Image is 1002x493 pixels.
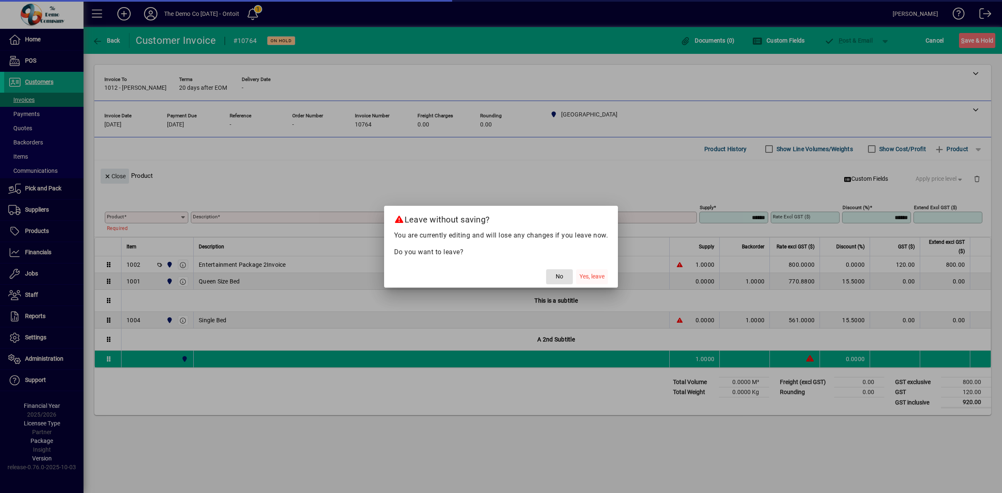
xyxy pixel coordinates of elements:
h2: Leave without saving? [384,206,618,230]
button: No [546,269,573,284]
button: Yes, leave [576,269,608,284]
p: You are currently editing and will lose any changes if you leave now. [394,230,608,240]
p: Do you want to leave? [394,247,608,257]
span: Yes, leave [579,272,605,281]
span: No [556,272,563,281]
